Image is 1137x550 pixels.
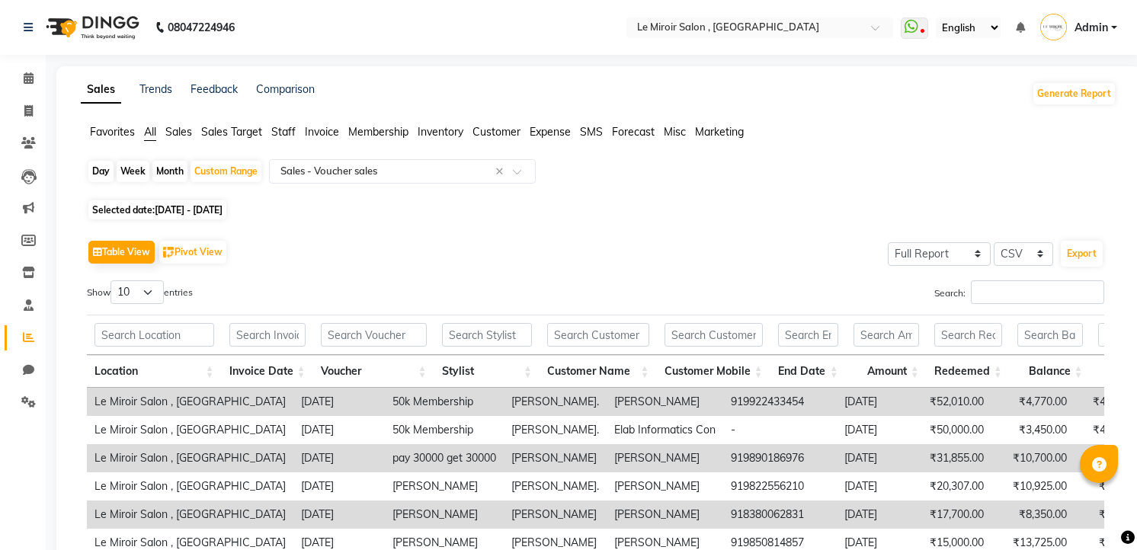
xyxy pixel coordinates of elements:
select: Showentries [110,280,164,304]
th: Location: activate to sort column ascending [87,355,222,388]
td: [DATE] [293,500,385,529]
a: Trends [139,82,172,96]
a: Feedback [191,82,238,96]
input: Search Voucher [321,323,427,347]
td: 919890186976 [723,444,837,472]
td: [PERSON_NAME] [607,388,723,416]
span: Favorites [90,125,135,139]
td: Le Miroir Salon , [GEOGRAPHIC_DATA] [87,500,293,529]
td: Le Miroir Salon , [GEOGRAPHIC_DATA] [87,472,293,500]
td: ₹10,925.00 [991,472,1075,500]
td: [DATE] [837,444,911,472]
b: 08047224946 [168,6,235,49]
td: [PERSON_NAME] [385,500,504,529]
td: Elab Informatics Con [607,416,723,444]
td: - [723,416,837,444]
td: 919922433454 [723,388,837,416]
iframe: chat widget [1073,489,1122,535]
button: Table View [88,241,155,264]
input: Search: [971,280,1104,304]
th: Invoice Date: activate to sort column ascending [222,355,313,388]
img: logo [39,6,143,49]
span: Selected date: [88,200,226,219]
button: Generate Report [1033,83,1115,104]
td: ₹8,350.00 [991,500,1075,529]
td: 50k Membership [385,388,504,416]
td: ₹4,770.00 [991,388,1075,416]
th: Customer Mobile: activate to sort column ascending [657,355,770,388]
td: 50k Membership [385,416,504,444]
td: [PERSON_NAME] [504,500,607,529]
td: [DATE] [293,444,385,472]
td: ₹3,450.00 [991,416,1075,444]
div: Month [152,161,187,182]
th: Amount: activate to sort column ascending [846,355,927,388]
td: [DATE] [837,388,911,416]
td: [DATE] [293,472,385,500]
td: [DATE] [837,416,911,444]
img: Admin [1040,14,1067,40]
th: Stylist: activate to sort column ascending [434,355,540,388]
td: [PERSON_NAME] [607,500,723,529]
span: Customer [472,125,520,139]
div: Week [117,161,149,182]
td: 919822556210 [723,472,837,500]
div: Custom Range [191,161,261,182]
td: Le Miroir Salon , [GEOGRAPHIC_DATA] [87,388,293,416]
input: Search Customer Name [547,323,649,347]
td: [PERSON_NAME] [504,444,607,472]
td: Le Miroir Salon , [GEOGRAPHIC_DATA] [87,416,293,444]
span: Sales [165,125,192,139]
span: All [144,125,156,139]
td: ₹17,700.00 [911,500,991,529]
label: Show entries [87,280,193,304]
th: Balance: activate to sort column ascending [1010,355,1091,388]
span: SMS [580,125,603,139]
td: 918380062831 [723,500,837,529]
span: [DATE] - [DATE] [155,204,223,216]
td: [DATE] [837,500,911,529]
td: [PERSON_NAME]. [504,416,607,444]
span: Membership [348,125,408,139]
td: ₹52,010.00 [911,388,991,416]
span: Staff [271,125,296,139]
span: Inventory [418,125,463,139]
td: [PERSON_NAME]. [504,472,607,500]
a: Sales [81,76,121,104]
input: Search Redeemed [934,323,1002,347]
span: Clear all [495,164,508,180]
span: Admin [1075,20,1108,36]
td: [DATE] [837,472,911,500]
a: Comparison [256,82,315,96]
label: Search: [934,280,1104,304]
div: Day [88,161,114,182]
img: pivot.png [163,247,175,258]
td: Le Miroir Salon , [GEOGRAPHIC_DATA] [87,444,293,472]
input: Search Amount [854,323,919,347]
input: Search Invoice Date [229,323,306,347]
input: Search End Date [778,323,838,347]
th: Customer Name: activate to sort column ascending [540,355,657,388]
th: Voucher: activate to sort column ascending [313,355,434,388]
button: Pivot View [159,241,226,264]
td: ₹50,000.00 [911,416,991,444]
td: ₹20,307.00 [911,472,991,500]
input: Search Customer Mobile [665,323,763,347]
td: [PERSON_NAME]. [504,388,607,416]
td: [DATE] [293,388,385,416]
span: Invoice [305,125,339,139]
span: Misc [664,125,686,139]
td: ₹31,855.00 [911,444,991,472]
th: Redeemed: activate to sort column ascending [927,355,1010,388]
input: Search Balance [1017,323,1083,347]
td: [DATE] [293,416,385,444]
td: [PERSON_NAME] [607,444,723,472]
span: Expense [530,125,571,139]
input: Search Location [94,323,214,347]
input: Search Stylist [442,323,532,347]
td: [PERSON_NAME] [385,472,504,500]
span: Sales Target [201,125,262,139]
td: pay 30000 get 30000 [385,444,504,472]
th: End Date: activate to sort column ascending [770,355,846,388]
span: Forecast [612,125,655,139]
